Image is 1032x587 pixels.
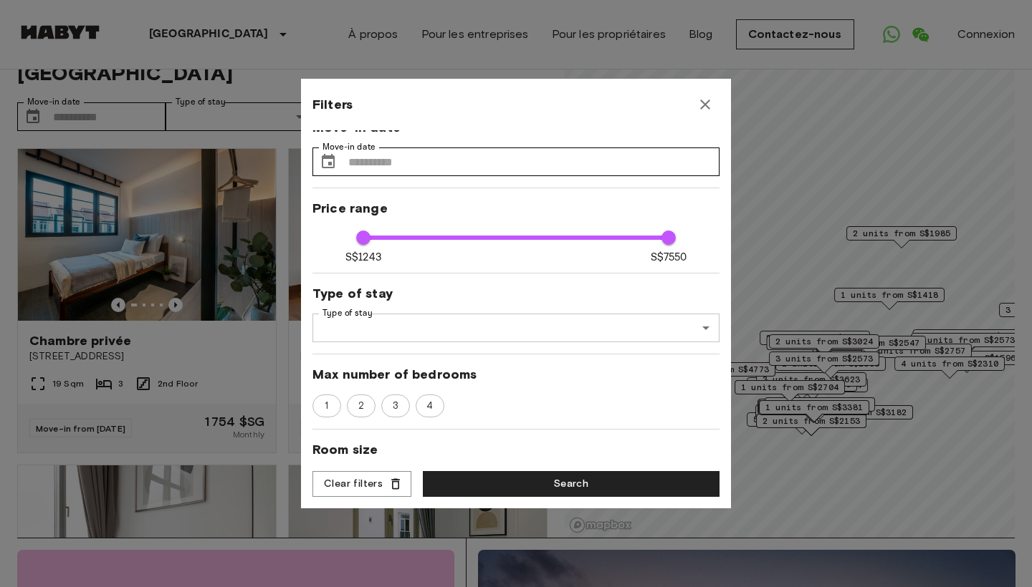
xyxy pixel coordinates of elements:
[345,250,381,265] span: S$1243
[347,394,376,417] div: 2
[651,250,687,265] span: S$7550
[322,307,373,319] label: Type of stay
[385,399,406,413] span: 3
[312,366,720,383] span: Max number of bedrooms
[416,394,444,417] div: 4
[312,96,353,113] span: Filters
[381,394,410,417] div: 3
[312,285,720,302] span: Type of stay
[322,141,376,153] label: Move-in date
[350,399,372,413] span: 2
[312,471,411,498] button: Clear filters
[423,471,720,498] button: Search
[419,399,441,413] span: 4
[317,399,336,413] span: 1
[312,394,341,417] div: 1
[312,200,720,217] span: Price range
[312,441,720,458] span: Room size
[314,147,343,176] button: Choose date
